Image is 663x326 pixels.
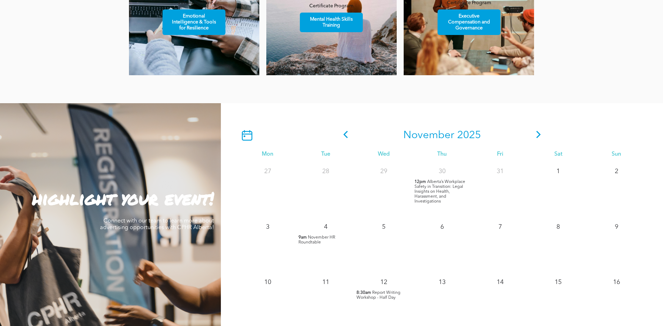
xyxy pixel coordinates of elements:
[298,235,307,240] span: 9am
[319,221,332,233] p: 4
[436,276,448,289] p: 13
[436,165,448,178] p: 30
[529,151,587,158] div: Sat
[494,165,506,178] p: 31
[436,221,448,233] p: 6
[32,186,214,211] strong: highlight your event!
[610,276,623,289] p: 16
[494,276,506,289] p: 14
[356,291,401,300] span: Report Writing Workshop - Half Day
[163,9,225,35] a: Emotional Intelligence & Tools for Resilience
[164,10,224,35] span: Emotional Intelligence & Tools for Resilience
[377,165,390,178] p: 29
[355,151,413,158] div: Wed
[415,179,426,184] span: 12pm
[403,130,454,141] span: November
[261,165,274,178] p: 27
[261,221,274,233] p: 3
[494,221,506,233] p: 7
[238,151,296,158] div: Mon
[415,180,465,204] span: Alberta’s Workplace Safety in Transition: Legal Insights on Health, Harassment, and Investigations
[552,165,564,178] p: 1
[457,130,481,141] span: 2025
[471,151,529,158] div: Fri
[552,221,564,233] p: 8
[377,276,390,289] p: 12
[610,165,623,178] p: 2
[439,10,499,35] span: Executive Compensation and Governance
[588,151,646,158] div: Sun
[377,221,390,233] p: 5
[413,151,471,158] div: Thu
[610,221,623,233] p: 9
[297,151,355,158] div: Tue
[552,276,564,289] p: 15
[298,235,335,244] span: November HR Roundtable
[301,13,362,32] span: Mental Health Skills Training
[319,276,332,289] p: 11
[356,290,371,295] span: 8:30am
[100,218,214,231] span: Connect with our team to learn more about advertising opportunities with CPHR Alberta!
[261,276,274,289] p: 10
[319,165,332,178] p: 28
[438,9,500,35] a: Executive Compensation and Governance
[300,13,363,32] a: Mental Health Skills Training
